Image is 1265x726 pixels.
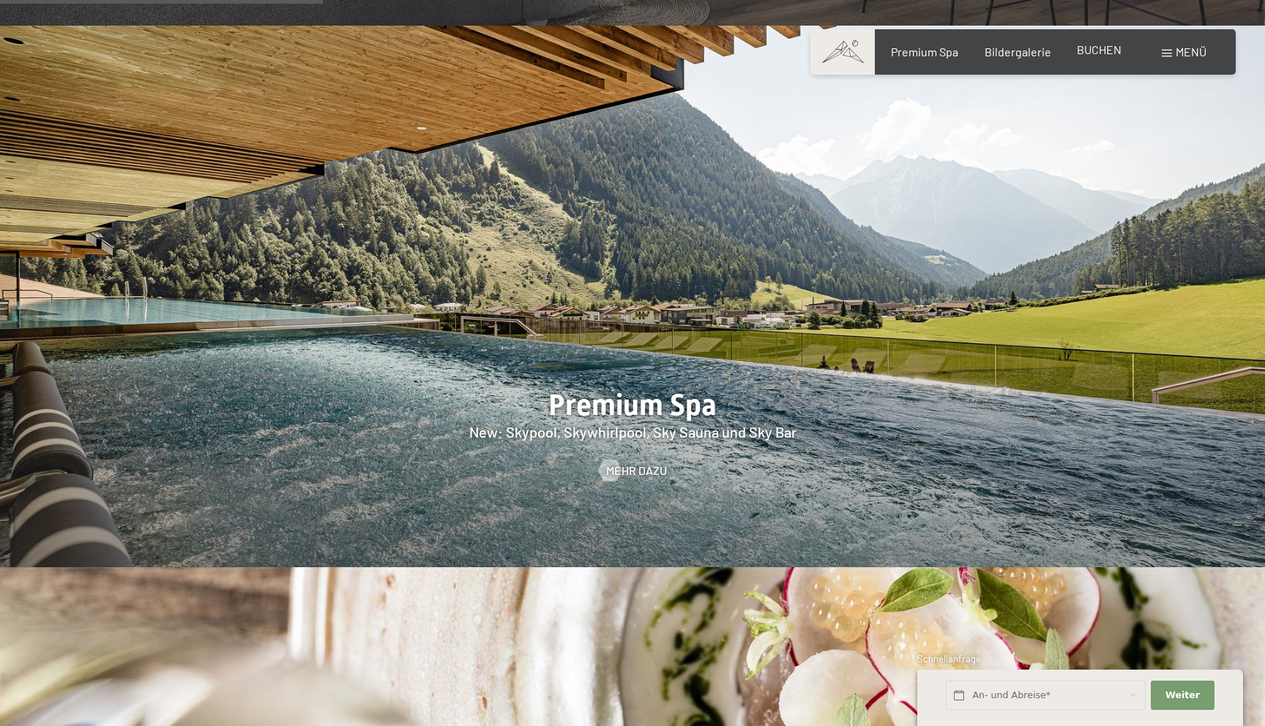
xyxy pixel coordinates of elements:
[1165,689,1200,702] span: Weiter
[891,45,958,59] a: Premium Spa
[1151,681,1214,711] button: Weiter
[985,45,1051,59] a: Bildergalerie
[599,463,667,479] a: Mehr dazu
[1176,45,1206,59] span: Menü
[606,463,667,479] span: Mehr dazu
[917,653,981,665] span: Schnellanfrage
[1077,42,1122,56] a: BUCHEN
